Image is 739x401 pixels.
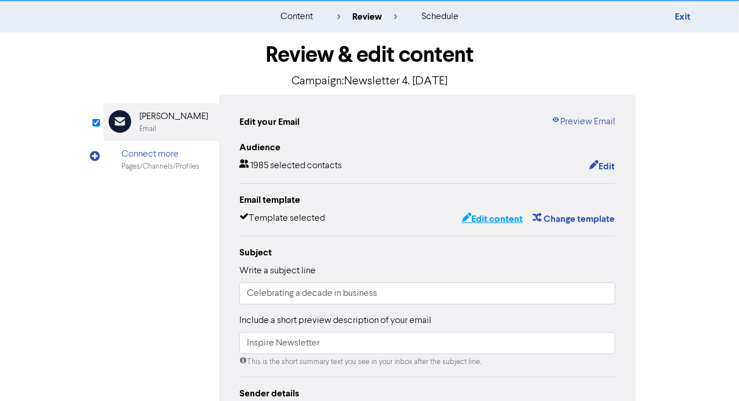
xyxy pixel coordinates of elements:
div: [PERSON_NAME]Email [104,103,219,141]
div: Pages/Channels/Profiles [121,161,199,172]
div: Edit your Email [239,115,300,129]
div: Email template [239,193,615,207]
label: Write a subject line [239,264,316,278]
div: This is the short summary text you see in your inbox after the subject line. [239,357,615,367]
iframe: Chat Widget [681,346,739,401]
div: Audience [239,140,615,154]
p: Campaign: Newsletter 4. [DATE] [104,73,635,90]
div: Connect more [121,147,199,161]
label: Include a short preview description of your email [239,314,431,328]
div: Sender details [239,387,615,400]
h1: Review & edit content [104,42,635,68]
div: 1985 selected contacts [239,159,342,174]
div: Subject [239,246,615,259]
div: schedule [422,10,459,24]
div: Template selected [239,211,325,227]
div: [PERSON_NAME] [139,110,208,124]
a: Exit [675,11,690,23]
button: Change template [532,211,615,227]
div: review [337,10,397,24]
div: Email [139,124,156,135]
button: Edit content [461,211,523,227]
div: content [280,10,313,24]
button: Edit [589,159,615,174]
a: Preview Email [551,115,615,129]
div: Connect morePages/Channels/Profiles [104,141,219,179]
